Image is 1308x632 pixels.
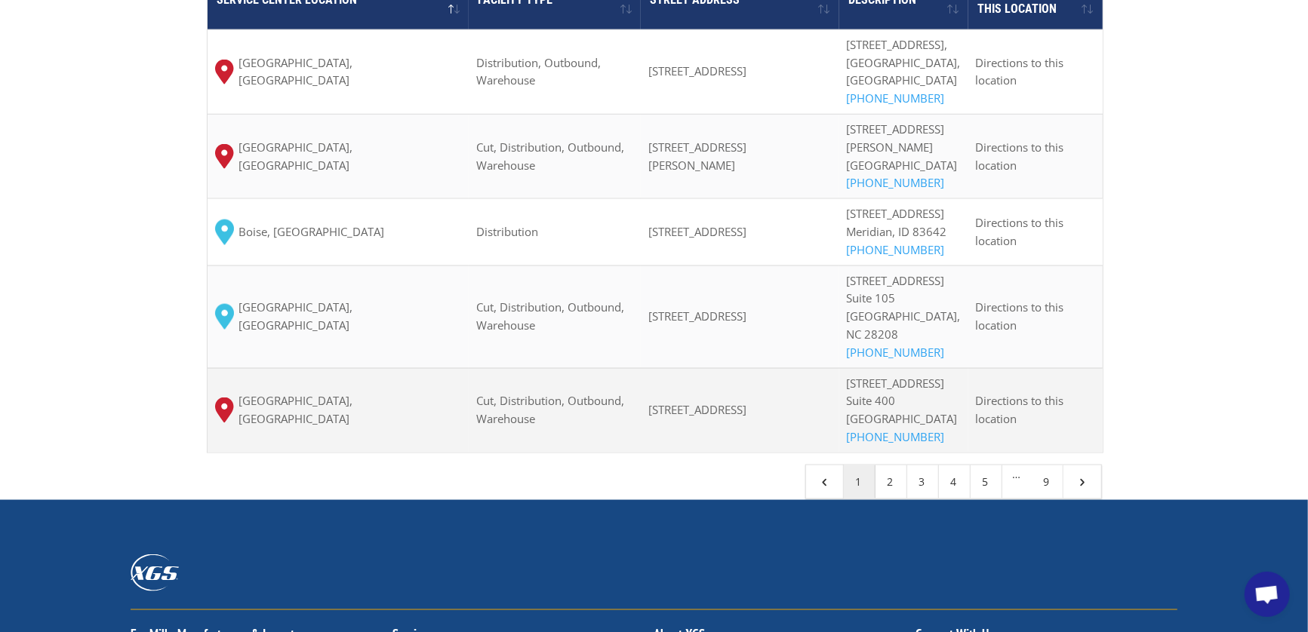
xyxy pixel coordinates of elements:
[847,206,945,221] span: [STREET_ADDRESS]
[1002,465,1032,499] span: …
[847,36,961,108] p: [STREET_ADDRESS], [GEOGRAPHIC_DATA], [GEOGRAPHIC_DATA]
[844,465,876,499] a: 1
[215,397,234,422] img: xgs-icon-map-pin-red.svg
[1076,475,1089,489] span: 5
[476,393,624,426] span: Cut, Distribution, Outbound, Warehouse
[239,54,461,91] span: [GEOGRAPHIC_DATA], [GEOGRAPHIC_DATA]
[976,55,1064,88] span: Directions to this location
[239,392,461,428] span: [GEOGRAPHIC_DATA], [GEOGRAPHIC_DATA]
[131,554,179,591] img: XGS_Logos_ALL_2024_All_White
[648,63,746,78] span: [STREET_ADDRESS]
[215,60,234,84] img: xgs-icon-map-pin-red.svg
[648,402,746,417] span: [STREET_ADDRESS]
[476,55,601,88] span: Distribution, Outbound, Warehouse
[976,393,1064,426] span: Directions to this location
[215,219,234,245] img: XGS_Icon_Map_Pin_Aqua.png
[971,465,1002,499] a: 5
[976,299,1064,333] span: Directions to this location
[648,308,746,324] span: [STREET_ADDRESS]
[847,429,945,444] a: [PHONE_NUMBER]
[847,345,945,360] a: [PHONE_NUMBER]
[476,299,624,333] span: Cut, Distribution, Outbound, Warehouse
[847,411,958,426] span: [GEOGRAPHIC_DATA]
[239,139,461,175] span: [GEOGRAPHIC_DATA], [GEOGRAPHIC_DATA]
[847,376,945,391] span: [STREET_ADDRESS]
[939,465,971,499] a: 4
[847,393,896,408] span: Suite 400
[1245,572,1290,617] div: Open chat
[847,273,945,288] span: [STREET_ADDRESS]
[215,304,234,330] img: XGS_Icon_Map_Pin_Aqua.png
[847,91,945,106] a: [PHONE_NUMBER]
[876,465,907,499] a: 2
[847,157,961,193] div: [GEOGRAPHIC_DATA]
[847,308,961,342] span: [GEOGRAPHIC_DATA], NC 28208
[648,224,746,239] span: [STREET_ADDRESS]
[239,223,385,241] span: Boise, [GEOGRAPHIC_DATA]
[847,175,945,190] a: [PHONE_NUMBER]
[976,215,1064,248] span: Directions to this location
[847,121,961,157] div: [STREET_ADDRESS][PERSON_NAME]
[907,465,939,499] a: 3
[818,475,832,489] span: 4
[239,299,461,335] span: [GEOGRAPHIC_DATA], [GEOGRAPHIC_DATA]
[847,224,947,239] span: Meridian, ID 83642
[476,140,624,173] span: Cut, Distribution, Outbound, Warehouse
[847,272,961,362] p: Suite 105
[976,140,1064,173] span: Directions to this location
[215,144,234,169] img: xgs-icon-map-pin-red.svg
[476,224,538,239] span: Distribution
[648,140,746,173] span: [STREET_ADDRESS][PERSON_NAME]
[1032,465,1063,499] a: 9
[847,242,945,257] a: [PHONE_NUMBER]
